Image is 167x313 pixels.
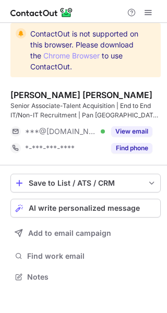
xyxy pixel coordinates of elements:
[10,101,161,120] div: Senior Associate-Talent Acquisition | End to End IT/Non-IT Recruitment | Pan [GEOGRAPHIC_DATA] Hi...
[111,143,152,153] button: Reveal Button
[10,249,161,263] button: Find work email
[16,28,26,39] img: warning
[10,90,152,100] div: [PERSON_NAME] [PERSON_NAME]
[29,204,140,212] span: AI write personalized message
[27,251,157,261] span: Find work email
[10,199,161,218] button: AI write personalized message
[30,28,142,72] span: ContactOut is not supported on this browser. Please download the to use ContactOut.
[28,229,111,237] span: Add to email campaign
[29,179,142,187] div: Save to List / ATS / CRM
[10,6,73,19] img: ContactOut v5.3.10
[111,126,152,137] button: Reveal Button
[43,51,100,60] a: Chrome Browser
[27,272,157,282] span: Notes
[10,224,161,243] button: Add to email campaign
[10,270,161,284] button: Notes
[10,174,161,192] button: save-profile-one-click
[25,127,97,136] span: ***@[DOMAIN_NAME]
